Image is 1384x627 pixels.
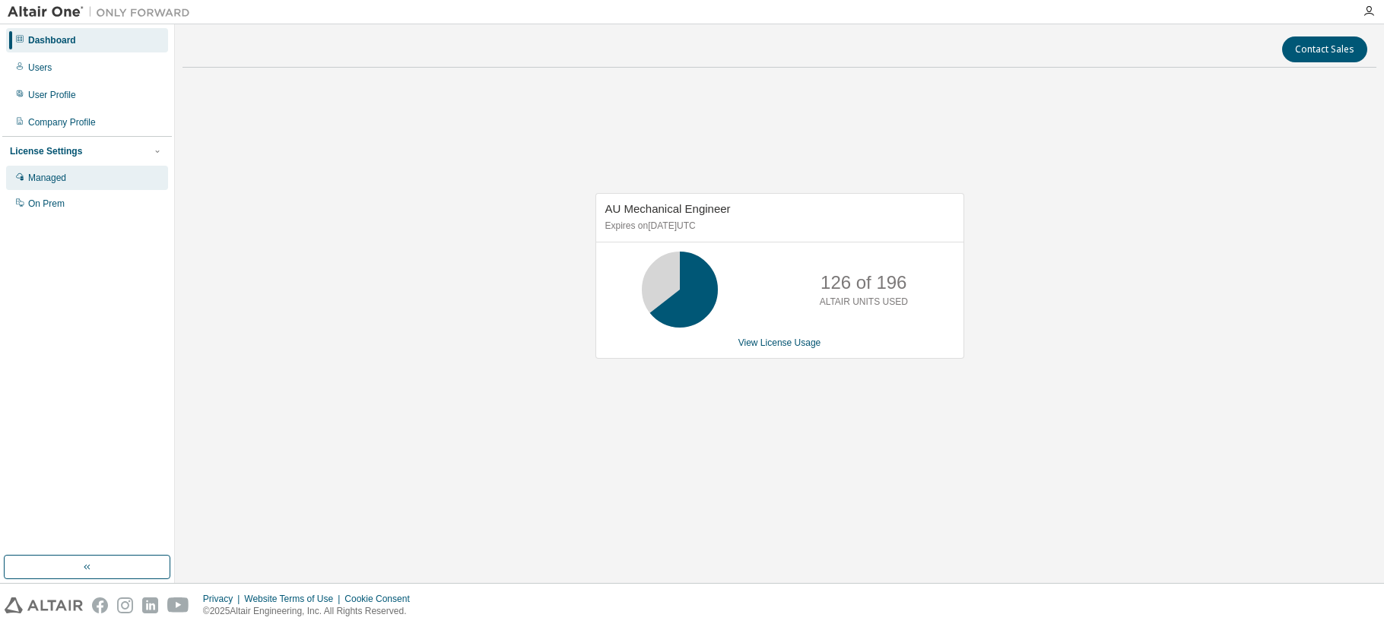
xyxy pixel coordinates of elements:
[203,605,419,618] p: © 2025 Altair Engineering, Inc. All Rights Reserved.
[8,5,198,20] img: Altair One
[28,172,66,184] div: Managed
[1282,36,1367,62] button: Contact Sales
[203,593,244,605] div: Privacy
[28,89,76,101] div: User Profile
[605,202,731,215] span: AU Mechanical Engineer
[28,34,76,46] div: Dashboard
[28,116,96,128] div: Company Profile
[28,62,52,74] div: Users
[10,145,82,157] div: License Settings
[244,593,344,605] div: Website Terms of Use
[92,597,108,613] img: facebook.svg
[821,270,906,296] p: 126 of 196
[605,220,951,233] p: Expires on [DATE] UTC
[142,597,158,613] img: linkedin.svg
[167,597,189,613] img: youtube.svg
[5,597,83,613] img: altair_logo.svg
[344,593,418,605] div: Cookie Consent
[28,198,65,210] div: On Prem
[820,296,908,309] p: ALTAIR UNITS USED
[738,337,821,348] a: View License Usage
[117,597,133,613] img: instagram.svg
